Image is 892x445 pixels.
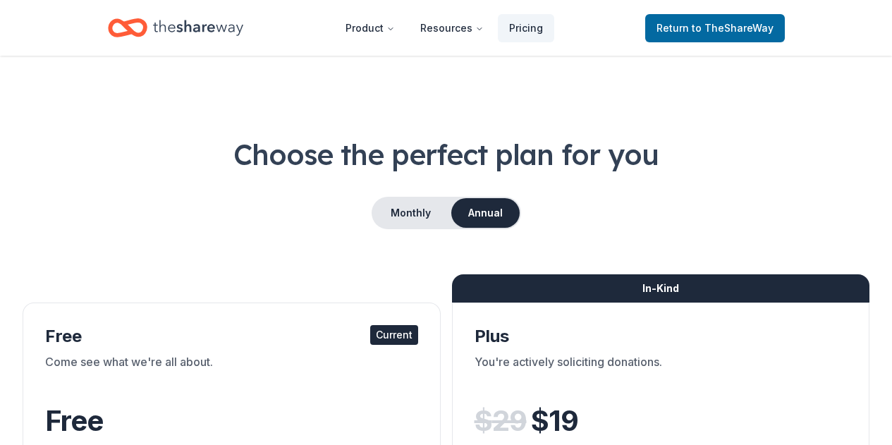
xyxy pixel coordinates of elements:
[498,14,554,42] a: Pricing
[334,11,554,44] nav: Main
[475,325,848,348] div: Plus
[45,403,103,438] span: Free
[692,22,774,34] span: to TheShareWay
[475,353,848,393] div: You're actively soliciting donations.
[373,198,448,228] button: Monthly
[656,20,774,37] span: Return
[452,274,870,303] div: In-Kind
[334,14,406,42] button: Product
[451,198,520,228] button: Annual
[23,135,869,174] h1: Choose the perfect plan for you
[409,14,495,42] button: Resources
[531,401,578,441] span: $ 19
[45,325,418,348] div: Free
[645,14,785,42] a: Returnto TheShareWay
[45,353,418,393] div: Come see what we're all about.
[370,325,418,345] div: Current
[108,11,243,44] a: Home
